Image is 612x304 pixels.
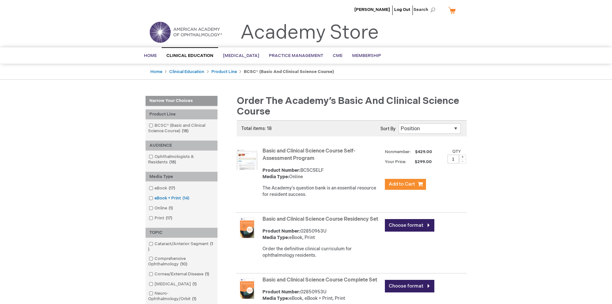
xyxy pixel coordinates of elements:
[262,174,289,180] strong: Media Type:
[385,148,411,156] strong: Nonmember:
[448,155,459,163] input: Qty
[147,256,216,267] a: Comprehensive Ophthalmology10
[333,53,342,58] span: CME
[237,149,257,170] img: Basic and Clinical Science Course Self-Assessment Program
[352,53,381,58] span: Membership
[269,53,323,58] span: Practice Management
[167,186,177,191] span: 17
[407,159,433,164] span: $299.00
[167,206,174,211] span: 1
[414,149,433,154] span: $429.00
[146,109,217,119] div: Product Line
[385,219,434,232] a: Choose format
[262,289,382,302] div: 02850953U eBook, eBook + Print, Print
[147,185,178,191] a: eBook17
[191,296,198,301] span: 1
[150,69,162,74] a: Home
[262,185,382,198] div: The Academy's question bank is an essential resource for resident success.
[179,262,189,267] span: 10
[147,123,216,134] a: BCSC® (Basic and Clinical Science Course)18
[211,69,237,74] a: Product Line
[262,246,382,259] div: Order the definitive clinical curriculum for ophthalmology residents.
[144,53,157,58] span: Home
[237,95,459,117] span: Order the Academy’s Basic and Clinical Science Course
[148,241,213,252] span: 1
[146,96,217,106] strong: Narrow Your Choices
[385,280,434,292] a: Choose format
[262,228,382,241] div: 02850963U eBook, Print
[244,69,334,74] strong: BCSC® (Basic and Clinical Science Course)
[147,154,216,165] a: Ophthalmologists & Residents18
[452,149,461,154] label: Qty
[147,195,192,201] a: eBook + Print14
[240,21,379,44] a: Academy Store
[413,3,438,16] span: Search
[385,179,426,190] button: Add to Cart
[380,126,395,132] label: Sort By
[389,181,415,187] span: Add to Cart
[146,172,217,182] div: Media Type
[262,167,382,180] div: BCSCSELF Online
[147,241,216,253] a: Cataract/Anterior Segment1
[237,278,257,299] img: Basic and Clinical Science Course Complete Set
[262,228,300,234] strong: Product Number:
[203,272,211,277] span: 1
[237,217,257,238] img: Basic and Clinical Science Course Residency Set
[262,148,355,161] a: Basic and Clinical Science Course Self-Assessment Program
[147,205,175,211] a: Online1
[262,216,378,222] a: Basic and Clinical Science Course Residency Set
[385,159,406,164] strong: Your Price:
[180,128,190,134] span: 18
[223,53,259,58] span: [MEDICAL_DATA]
[147,271,212,277] a: Cornea/External Disease1
[262,277,377,283] a: Basic and Clinical Science Course Complete Set
[147,290,216,302] a: Neuro-Ophthalmology/Orbit1
[147,281,199,287] a: [MEDICAL_DATA]1
[262,296,289,301] strong: Media Type:
[262,289,300,295] strong: Product Number:
[169,69,204,74] a: Clinical Education
[166,53,213,58] span: Clinical Education
[146,228,217,238] div: TOPIC
[354,7,390,12] a: [PERSON_NAME]
[394,7,410,12] a: Log Out
[164,216,174,221] span: 17
[181,196,191,201] span: 14
[262,235,289,240] strong: Media Type:
[146,141,217,151] div: AUDIENCE
[147,215,175,221] a: Print17
[168,160,178,165] span: 18
[262,168,300,173] strong: Product Number:
[241,126,272,131] span: Total items: 18
[191,281,198,287] span: 1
